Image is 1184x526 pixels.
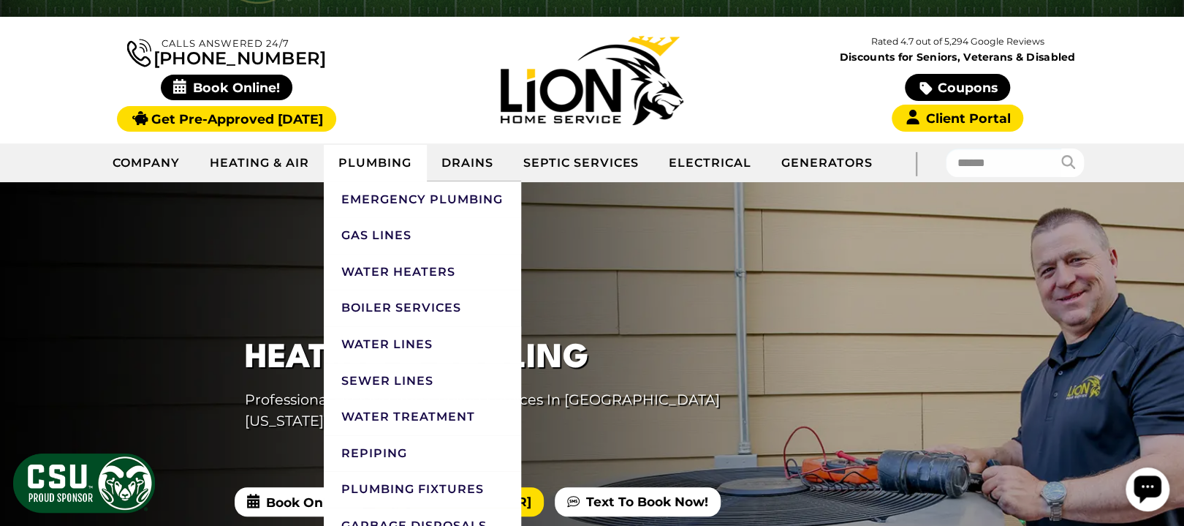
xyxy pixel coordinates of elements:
[892,105,1023,132] a: Client Portal
[235,487,363,516] span: Book Online!
[501,36,683,125] img: Lion Home Service
[6,6,50,50] div: Open chat widget
[324,435,520,472] a: Repiping
[905,74,1010,101] a: Coupons
[775,34,1140,50] p: Rated 4.7 out of 5,294 Google Reviews
[887,143,945,182] div: |
[98,145,195,181] a: Company
[324,290,520,326] a: Boiler Services
[324,181,520,218] a: Emergency Plumbing
[117,106,335,132] a: Get Pre-Approved [DATE]
[11,451,157,515] img: CSU Sponsor Badge
[245,389,777,432] p: Professional Heating And Cooling Services In [GEOGRAPHIC_DATA][US_STATE]
[427,145,509,181] a: Drains
[195,145,324,181] a: Heating & Air
[127,36,326,67] a: [PHONE_NUMBER]
[161,75,293,100] span: Book Online!
[324,363,520,399] a: Sewer Lines
[767,145,887,181] a: Generators
[778,52,1137,62] span: Discounts for Seniors, Veterans & Disabled
[324,471,520,508] a: Plumbing Fixtures
[509,145,654,181] a: Septic Services
[654,145,767,181] a: Electrical
[324,399,520,435] a: Water Treatment
[555,487,721,516] a: Text To Book Now!
[324,145,427,181] a: Plumbing
[245,334,777,383] h1: Heating & Cooling
[324,326,520,363] a: Water Lines
[324,254,520,290] a: Water Heaters
[324,217,520,254] a: Gas Lines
